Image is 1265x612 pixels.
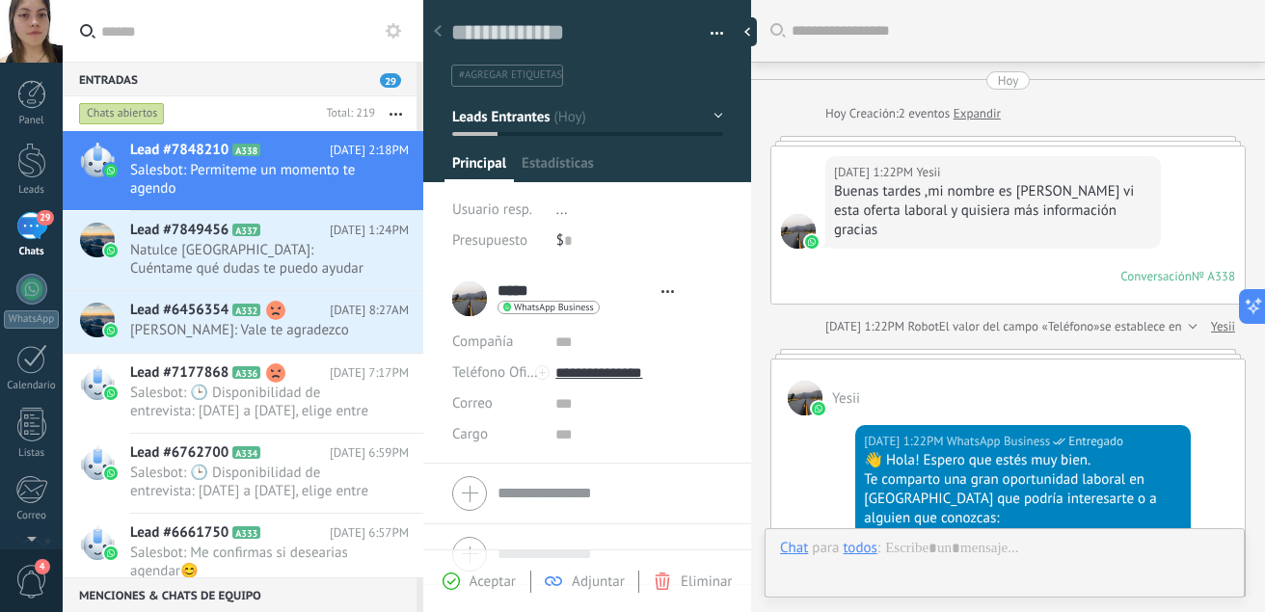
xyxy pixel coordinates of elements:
[330,443,409,463] span: [DATE] 6:59PM
[104,386,118,400] img: waba.svg
[130,384,372,420] span: Salesbot: 🕒 Disponibilidad de entrevista: [DATE] a [DATE], elige entre estos horarios: • 9:20 a.m...
[63,211,423,290] a: Lead #7849456 A337 [DATE] 1:24PM Natulce [GEOGRAPHIC_DATA]: Cuéntame qué dudas te puedo ayudar a ...
[522,154,594,182] span: Estadísticas
[452,427,488,441] span: Cargo
[4,510,60,522] div: Correo
[1211,317,1235,336] a: Yesii
[330,141,409,160] span: [DATE] 2:18PM
[825,104,849,123] div: Hoy
[35,559,50,574] span: 4
[514,303,594,312] span: WhatsApp Business
[452,226,542,256] div: Presupuesto
[556,200,568,219] span: ...
[452,195,542,226] div: Usuario resp.
[805,235,819,249] img: waba.svg
[104,164,118,177] img: waba.svg
[1068,432,1123,451] span: Entregado
[825,317,907,336] div: [DATE] 1:22PM
[738,17,757,46] div: Ocultar
[452,200,532,219] span: Usuario resp.
[330,221,409,240] span: [DATE] 1:24PM
[4,310,59,329] div: WhatsApp
[4,184,60,197] div: Leads
[130,141,229,160] span: Lead #7848210
[998,71,1019,90] div: Hoy
[4,447,60,460] div: Listas
[130,241,372,278] span: Natulce [GEOGRAPHIC_DATA]: Cuéntame qué dudas te puedo ayudar a resolver o qué sabores te gustarí...
[232,304,260,316] span: A332
[572,572,625,591] span: Adjuntar
[681,572,732,591] span: Eliminar
[1192,268,1235,284] div: № A338
[318,104,375,123] div: Total: 219
[330,363,409,383] span: [DATE] 7:17PM
[864,451,1182,470] div: 👋 Hola! Espero que estés muy bien.
[232,224,260,236] span: A337
[1120,268,1192,284] div: Conversación
[232,144,260,156] span: A338
[104,546,118,560] img: waba.svg
[899,104,950,123] span: 2 eventos
[130,161,372,198] span: Salesbot: Permiteme un momento te agendo
[130,221,229,240] span: Lead #7849456
[63,577,417,612] div: Menciones & Chats de equipo
[947,432,1051,451] span: WhatsApp Business
[939,317,1100,336] span: El valor del campo «Teléfono»
[104,244,118,257] img: waba.svg
[843,539,876,556] div: todos
[232,526,260,539] span: A333
[825,104,1001,123] div: Creación:
[104,466,118,480] img: waba.svg
[63,434,423,513] a: Lead #6762700 A334 [DATE] 6:59PM Salesbot: 🕒 Disponibilidad de entrevista: [DATE] a [DATE], elige...
[864,432,946,451] div: [DATE] 1:22PM
[452,154,506,182] span: Principal
[834,163,916,182] div: [DATE] 1:22PM
[907,318,938,334] span: Robot
[812,402,825,415] img: waba.svg
[63,514,423,593] a: Lead #6661750 A333 [DATE] 6:57PM Salesbot: Me confirmas si desearias agendar😊
[63,62,417,96] div: Entradas
[63,354,423,433] a: Lead #7177868 A336 [DATE] 7:17PM Salesbot: 🕒 Disponibilidad de entrevista: [DATE] a [DATE], elige...
[104,324,118,337] img: waba.svg
[452,394,493,412] span: Correo
[459,68,562,82] span: #agregar etiquetas
[330,523,409,543] span: [DATE] 6:57PM
[380,73,401,88] span: 29
[470,572,516,591] span: Aceptar
[452,419,541,450] div: Cargo
[452,363,552,382] span: Teléfono Oficina
[781,214,816,249] span: Yesii
[130,301,229,320] span: Lead #6456354
[4,380,60,392] div: Calendario
[864,470,1182,528] div: Te comparto una gran oportunidad laboral en [GEOGRAPHIC_DATA] que podría interesarte o a alguien ...
[130,523,229,543] span: Lead #6661750
[37,210,53,226] span: 29
[130,443,229,463] span: Lead #6762700
[4,246,60,258] div: Chats
[916,163,940,182] span: Yesii
[4,115,60,127] div: Panel
[556,226,723,256] div: $
[130,464,372,500] span: Salesbot: 🕒 Disponibilidad de entrevista: [DATE] a [DATE], elige entre estos horarios: • 9:20 a.m...
[63,131,423,210] a: Lead #7848210 A338 [DATE] 2:18PM Salesbot: Permiteme un momento te agendo
[452,231,527,250] span: Presupuesto
[788,381,822,415] span: Yesii
[63,291,423,353] a: Lead #6456354 A332 [DATE] 8:27AM [PERSON_NAME]: Vale te agradezco
[130,363,229,383] span: Lead #7177868
[812,539,839,558] span: para
[330,301,409,320] span: [DATE] 8:27AM
[130,544,372,580] span: Salesbot: Me confirmas si desearias agendar😊
[877,539,880,558] span: :
[79,102,165,125] div: Chats abiertos
[452,327,541,358] div: Compañía
[130,321,372,339] span: [PERSON_NAME]: Vale te agradezco
[452,358,541,388] button: Teléfono Oficina
[832,389,860,408] span: Yesii
[452,388,493,419] button: Correo
[954,104,1001,123] a: Expandir
[232,446,260,459] span: A334
[834,182,1152,240] div: Buenas tardes ,mi nombre es [PERSON_NAME] vi esta oferta laboral y quisiera más información gracias
[232,366,260,379] span: A336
